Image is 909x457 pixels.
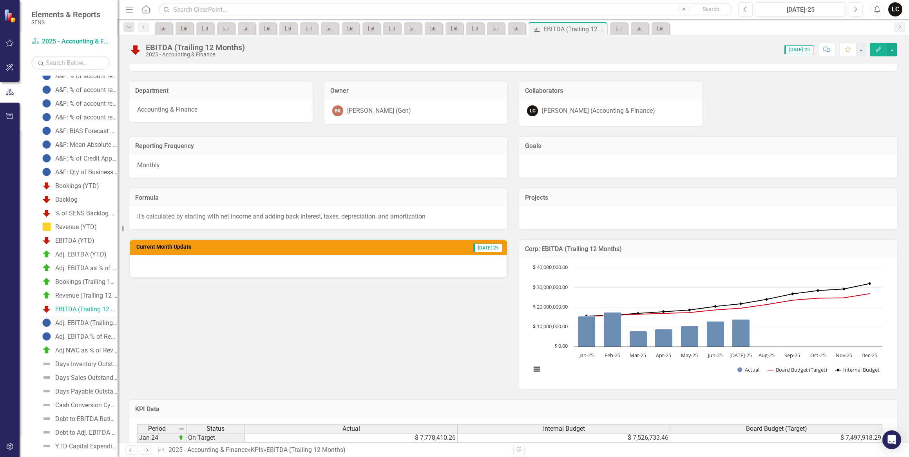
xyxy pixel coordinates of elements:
[31,19,100,25] small: SENS
[533,264,568,271] text: $ 40,000,000.00
[332,105,343,116] div: BK
[543,425,585,432] span: Internal Budget
[604,312,621,347] path: Feb-25, 17,389,479. Actual.
[187,433,245,443] td: On Target
[862,352,877,359] text: Dec-25
[543,24,605,34] div: EBITDA (Trailing 12 Months)
[342,425,360,432] span: Actual
[40,83,118,96] a: A&F: % of account recons tied out for SENS Intermediate
[42,85,51,94] img: No Information
[42,428,51,437] img: Not Defined
[245,433,458,443] td: $ 7,778,410.26
[40,97,118,110] a: A&F: % of account recons tied out for PBT
[42,181,51,190] img: Below Target
[55,87,118,94] div: A&F: % of account recons tied out for SENS Intermediate
[40,234,94,247] a: EBITDA (YTD)
[55,141,118,148] div: A&F: Mean Absolute Error fcst accuracy (SENS Revenue Units)
[42,291,51,300] img: On Target
[765,298,768,301] path: Aug-25, 23,986,705.9. Internal Budget.
[40,412,118,425] a: Debt to EBITDA Ratio (TTM)
[55,347,118,354] div: Adj NWC as % of Revenue (Trailing 3 months annualized)
[605,352,620,359] text: Feb-25
[148,425,166,432] span: Period
[458,443,670,452] td: $ 7,789,019.19
[533,284,568,291] text: $ 30,000,000.00
[42,71,51,81] img: No Information
[42,277,51,286] img: On Target
[681,352,698,359] text: May-25
[40,399,118,411] a: Cash Conversion Cycle (CCC)
[670,433,883,443] td: $ 7,497,918.29
[55,265,118,272] div: Adj. EBITDA as % of Rev (YTD)
[791,292,794,295] path: Sep-25, 26,761,708.67. Internal Budget.
[55,182,99,190] div: Bookings (YTD)
[42,222,51,231] img: At Risk
[135,143,502,150] h3: Reporting Frequency
[55,196,78,203] div: Backlog
[473,244,502,252] span: [DATE]-25
[55,429,118,436] div: Debt to Adj. EBITDA Ratio (TTM)
[40,111,118,123] a: A&F: % of account recons tied out for Stored Energy Systems
[681,326,699,347] path: May-25, 10,431,203. Actual.
[707,352,722,359] text: Jun-25
[40,330,118,343] a: Adj. EBITDA % of Revenue (Trailing 12 Months)
[655,329,673,347] path: Apr-25, 8,919,770. Actual.
[755,2,846,16] button: [DATE]-25
[40,275,118,288] a: Bookings (Trailing 12 Months)
[531,363,542,374] button: View chart menu, Chart
[691,4,730,15] button: Search
[55,415,118,423] div: Debt to EBITDA Ratio (TTM)
[670,443,883,452] td: $ 7,699,640.70
[55,388,118,395] div: Days Payable Outstanding (DPO)
[251,446,263,453] a: KPIs
[42,387,51,396] img: Not Defined
[40,220,97,233] a: Revenue (YTD)
[136,244,375,250] h3: Current Month Update
[527,264,886,381] svg: Interactive chart
[888,2,902,16] button: LC
[55,361,118,368] div: Days Inventory Outstanding ([DEMOGRAPHIC_DATA])
[42,441,51,451] img: Not Defined
[135,87,307,94] h3: Department
[768,366,827,373] button: Show Board Budget (Target)
[737,366,759,373] button: Show Actual
[42,140,51,149] img: No Information
[55,169,118,176] div: A&F: Qty of Business Cases completed for Submitted Projects
[146,43,245,52] div: EBITDA (Trailing 12 Months)
[40,152,118,164] a: A&F: % of Credit Applications Requests provided initial feedback within 2 business days
[527,105,538,116] div: LC
[579,352,594,359] text: Jan-25
[137,106,197,113] span: Accounting & Finance
[42,126,51,135] img: No Information
[31,56,110,70] input: Search Below...
[40,426,118,439] a: Debt to Adj. EBITDA Ratio (TTM)
[330,87,502,94] h3: Owner
[810,352,826,359] text: Oct-25
[135,406,891,413] h3: KPI Data
[40,70,118,82] a: A&F: % of account recons tied out for SENS Holdings
[707,321,724,347] path: Jun-25, 12,924,107. Actual.
[129,43,142,56] img: Below Target
[836,352,852,359] text: Nov-25
[40,344,118,356] a: Adj NWC as % of Revenue (Trailing 3 months annualized)
[31,37,110,46] a: 2025 - Accounting & Finance
[55,114,118,121] div: A&F: % of account recons tied out for Stored Energy Systems
[703,6,719,12] span: Search
[42,99,51,108] img: No Information
[868,282,871,285] path: Dec-25, 32,007,732.89. Internal Budget.
[42,318,51,327] img: No Information
[178,434,184,441] img: zOikAAAAAElFTkSuQmCC
[42,208,51,218] img: Below Target
[835,366,880,373] button: Show Internal Budget
[55,155,118,162] div: A&F: % of Credit Applications Requests provided initial feedback within 2 business days
[42,332,51,341] img: No Information
[525,194,891,201] h3: Projects
[554,342,568,349] text: $ 0.00
[137,443,176,452] td: Feb-24
[178,426,185,432] img: 8DAGhfEEPCf229AAAAAElFTkSuQmCC
[129,155,507,178] div: Monthly
[40,138,118,151] a: A&F: Mean Absolute Error fcst accuracy (SENS Revenue Units)
[55,306,118,313] div: EBITDA (Trailing 12 Months)
[266,446,346,453] div: EBITDA (Trailing 12 Months)
[55,292,118,299] div: Revenue (Trailing 12 Months)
